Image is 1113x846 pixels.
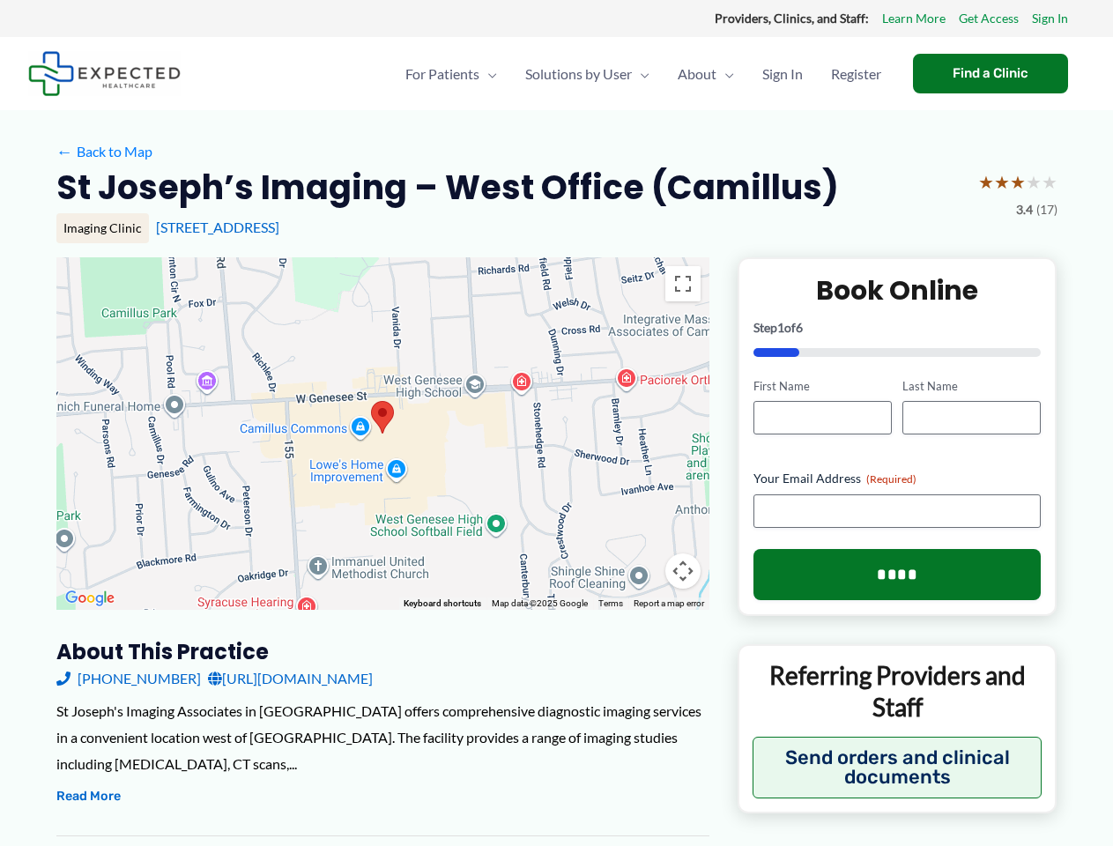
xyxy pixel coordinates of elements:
[753,322,1042,334] p: Step of
[978,166,994,198] span: ★
[831,43,881,105] span: Register
[716,43,734,105] span: Menu Toggle
[1032,7,1068,30] a: Sign In
[61,587,119,610] a: Open this area in Google Maps (opens a new window)
[156,219,279,235] a: [STREET_ADDRESS]
[753,470,1042,487] label: Your Email Address
[994,166,1010,198] span: ★
[678,43,716,105] span: About
[28,51,181,96] img: Expected Healthcare Logo - side, dark font, small
[913,54,1068,93] a: Find a Clinic
[404,597,481,610] button: Keyboard shortcuts
[748,43,817,105] a: Sign In
[882,7,946,30] a: Learn More
[391,43,895,105] nav: Primary Site Navigation
[715,11,869,26] strong: Providers, Clinics, and Staff:
[56,143,73,160] span: ←
[56,698,709,776] div: St Joseph's Imaging Associates in [GEOGRAPHIC_DATA] offers comprehensive diagnostic imaging servi...
[665,266,701,301] button: Toggle fullscreen view
[479,43,497,105] span: Menu Toggle
[1042,166,1057,198] span: ★
[1016,198,1033,221] span: 3.4
[56,786,121,807] button: Read More
[598,598,623,608] a: Terms (opens in new tab)
[664,43,748,105] a: AboutMenu Toggle
[511,43,664,105] a: Solutions by UserMenu Toggle
[959,7,1019,30] a: Get Access
[762,43,803,105] span: Sign In
[753,659,1043,724] p: Referring Providers and Staff
[902,378,1041,395] label: Last Name
[56,638,709,665] h3: About this practice
[208,665,373,692] a: [URL][DOMAIN_NAME]
[1036,198,1057,221] span: (17)
[1026,166,1042,198] span: ★
[665,553,701,589] button: Map camera controls
[405,43,479,105] span: For Patients
[391,43,511,105] a: For PatientsMenu Toggle
[632,43,649,105] span: Menu Toggle
[56,138,152,165] a: ←Back to Map
[777,320,784,335] span: 1
[525,43,632,105] span: Solutions by User
[61,587,119,610] img: Google
[753,737,1043,798] button: Send orders and clinical documents
[753,273,1042,308] h2: Book Online
[56,665,201,692] a: [PHONE_NUMBER]
[866,472,916,486] span: (Required)
[56,166,839,209] h2: St Joseph’s Imaging – West Office (Camillus)
[492,598,588,608] span: Map data ©2025 Google
[634,598,704,608] a: Report a map error
[56,213,149,243] div: Imaging Clinic
[817,43,895,105] a: Register
[796,320,803,335] span: 6
[1010,166,1026,198] span: ★
[753,378,892,395] label: First Name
